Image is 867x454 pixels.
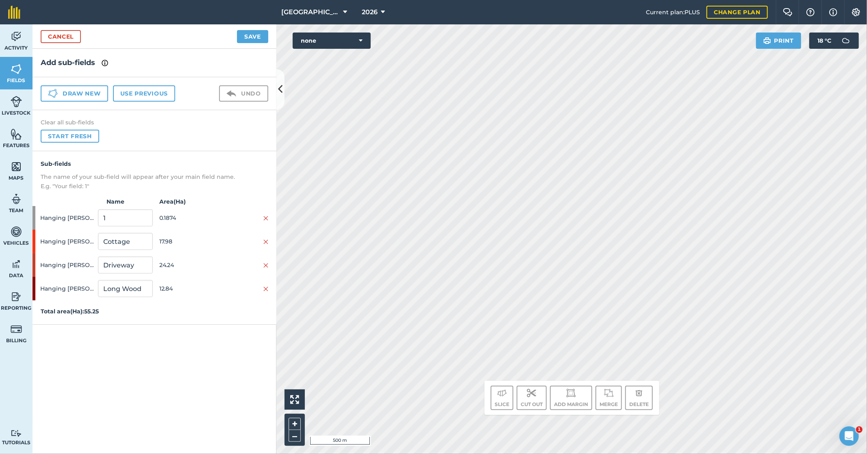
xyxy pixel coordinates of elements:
[263,215,268,222] img: svg+xml;base64,PHN2ZyB4bWxucz0iaHR0cDovL3d3dy53My5vcmcvMjAwMC9zdmciIHdpZHRoPSIyMiIgaGVpZ2h0PSIzMC...
[33,277,276,300] div: Hanging [PERSON_NAME]12.84
[93,197,154,206] strong: Name
[263,262,268,269] img: svg+xml;base64,PHN2ZyB4bWxucz0iaHR0cDovL3d3dy53My5vcmcvMjAwMC9zdmciIHdpZHRoPSIyMiIgaGVpZ2h0PSIzMC...
[159,281,214,296] span: 12.84
[41,118,268,126] h4: Clear all sub-fields
[41,159,268,168] h4: Sub-fields
[159,210,214,226] span: 0.1874
[11,30,22,43] img: svg+xml;base64,PD94bWwgdmVyc2lvbj0iMS4wIiBlbmNvZGluZz0idXRmLTgiPz4KPCEtLSBHZW5lcmF0b3I6IEFkb2JlIE...
[527,388,537,398] img: svg+xml;base64,PD94bWwgdmVyc2lvbj0iMS4wIiBlbmNvZGluZz0idXRmLTgiPz4KPCEtLSBHZW5lcmF0b3I6IEFkb2JlIE...
[625,386,653,410] button: Delete
[11,193,22,205] img: svg+xml;base64,PD94bWwgdmVyc2lvbj0iMS4wIiBlbmNvZGluZz0idXRmLTgiPz4KPCEtLSBHZW5lcmF0b3I6IEFkb2JlIE...
[293,33,371,49] button: none
[40,281,95,296] span: Hanging [PERSON_NAME]
[706,6,768,19] a: Change plan
[11,258,22,270] img: svg+xml;base64,PD94bWwgdmVyc2lvbj0iMS4wIiBlbmNvZGluZz0idXRmLTgiPz4KPCEtLSBHZW5lcmF0b3I6IEFkb2JlIE...
[783,8,793,16] img: Two speech bubbles overlapping with the left bubble in the forefront
[40,234,95,249] span: Hanging [PERSON_NAME]
[290,395,299,404] img: Four arrows, one pointing top left, one top right, one bottom right and the last bottom left
[289,430,301,442] button: –
[113,85,175,102] button: Use previous
[497,388,507,398] img: svg+xml;base64,PD94bWwgdmVyc2lvbj0iMS4wIiBlbmNvZGluZz0idXRmLTgiPz4KPCEtLSBHZW5lcmF0b3I6IEFkb2JlIE...
[517,386,547,410] button: Cut out
[11,63,22,75] img: svg+xml;base64,PHN2ZyB4bWxucz0iaHR0cDovL3d3dy53My5vcmcvMjAwMC9zdmciIHdpZHRoPSI1NiIgaGVpZ2h0PSI2MC...
[646,8,700,17] span: Current plan : PLUS
[41,85,108,102] button: Draw new
[635,388,643,398] img: svg+xml;base64,PHN2ZyB4bWxucz0iaHR0cDovL3d3dy53My5vcmcvMjAwMC9zdmciIHdpZHRoPSIxOCIgaGVpZ2h0PSIyNC...
[763,36,771,46] img: svg+xml;base64,PHN2ZyB4bWxucz0iaHR0cDovL3d3dy53My5vcmcvMjAwMC9zdmciIHdpZHRoPSIxOSIgaGVpZ2h0PSIyNC...
[11,291,22,303] img: svg+xml;base64,PD94bWwgdmVyc2lvbj0iMS4wIiBlbmNvZGluZz0idXRmLTgiPz4KPCEtLSBHZW5lcmF0b3I6IEFkb2JlIE...
[33,253,276,277] div: Hanging [PERSON_NAME]24.24
[829,7,837,17] img: svg+xml;base64,PHN2ZyB4bWxucz0iaHR0cDovL3d3dy53My5vcmcvMjAwMC9zdmciIHdpZHRoPSIxNyIgaGVpZ2h0PSIxNy...
[226,89,236,98] img: svg+xml;base64,PD94bWwgdmVyc2lvbj0iMS4wIiBlbmNvZGluZz0idXRmLTgiPz4KPCEtLSBHZW5lcmF0b3I6IEFkb2JlIE...
[154,197,276,206] strong: Area ( Ha )
[817,33,831,49] span: 18 ° C
[11,430,22,437] img: svg+xml;base64,PD94bWwgdmVyc2lvbj0iMS4wIiBlbmNvZGluZz0idXRmLTgiPz4KPCEtLSBHZW5lcmF0b3I6IEFkb2JlIE...
[566,388,576,398] img: svg+xml;base64,PD94bWwgdmVyc2lvbj0iMS4wIiBlbmNvZGluZz0idXRmLTgiPz4KPCEtLSBHZW5lcmF0b3I6IEFkb2JlIE...
[33,230,276,253] div: Hanging [PERSON_NAME]17.98
[756,33,802,49] button: Print
[289,418,301,430] button: +
[282,7,340,17] span: [GEOGRAPHIC_DATA]
[41,172,268,181] p: The name of your sub-field will appear after your main field name.
[33,206,276,230] div: Hanging [PERSON_NAME]0.1874
[41,130,99,143] button: Start fresh
[41,30,81,43] a: Cancel
[41,57,268,69] h2: Add sub-fields
[11,226,22,238] img: svg+xml;base64,PD94bWwgdmVyc2lvbj0iMS4wIiBlbmNvZGluZz0idXRmLTgiPz4KPCEtLSBHZW5lcmF0b3I6IEFkb2JlIE...
[839,426,859,446] iframe: Intercom live chat
[41,182,268,191] p: E.g. "Your field: 1"
[806,8,815,16] img: A question mark icon
[219,85,268,102] button: Undo
[856,426,863,433] span: 1
[159,234,214,249] span: 17.98
[11,323,22,335] img: svg+xml;base64,PD94bWwgdmVyc2lvbj0iMS4wIiBlbmNvZGluZz0idXRmLTgiPz4KPCEtLSBHZW5lcmF0b3I6IEFkb2JlIE...
[8,6,20,19] img: fieldmargin Logo
[491,386,513,410] button: Slice
[237,30,268,43] button: Save
[263,286,268,292] img: svg+xml;base64,PHN2ZyB4bWxucz0iaHR0cDovL3d3dy53My5vcmcvMjAwMC9zdmciIHdpZHRoPSIyMiIgaGVpZ2h0PSIzMC...
[159,257,214,273] span: 24.24
[102,58,108,68] img: svg+xml;base64,PHN2ZyB4bWxucz0iaHR0cDovL3d3dy53My5vcmcvMjAwMC9zdmciIHdpZHRoPSIxNyIgaGVpZ2h0PSIxNy...
[595,386,622,410] button: Merge
[550,386,592,410] button: Add margin
[40,257,95,273] span: Hanging [PERSON_NAME]
[41,308,99,315] strong: Total area ( Ha ): 55.25
[604,388,614,398] img: svg+xml;base64,PD94bWwgdmVyc2lvbj0iMS4wIiBlbmNvZGluZz0idXRmLTgiPz4KPCEtLSBHZW5lcmF0b3I6IEFkb2JlIE...
[851,8,861,16] img: A cog icon
[11,128,22,140] img: svg+xml;base64,PHN2ZyB4bWxucz0iaHR0cDovL3d3dy53My5vcmcvMjAwMC9zdmciIHdpZHRoPSI1NiIgaGVpZ2h0PSI2MC...
[263,239,268,245] img: svg+xml;base64,PHN2ZyB4bWxucz0iaHR0cDovL3d3dy53My5vcmcvMjAwMC9zdmciIHdpZHRoPSIyMiIgaGVpZ2h0PSIzMC...
[362,7,378,17] span: 2026
[11,96,22,108] img: svg+xml;base64,PD94bWwgdmVyc2lvbj0iMS4wIiBlbmNvZGluZz0idXRmLTgiPz4KPCEtLSBHZW5lcmF0b3I6IEFkb2JlIE...
[809,33,859,49] button: 18 °C
[838,33,854,49] img: svg+xml;base64,PD94bWwgdmVyc2lvbj0iMS4wIiBlbmNvZGluZz0idXRmLTgiPz4KPCEtLSBHZW5lcmF0b3I6IEFkb2JlIE...
[40,210,95,226] span: Hanging [PERSON_NAME]
[11,161,22,173] img: svg+xml;base64,PHN2ZyB4bWxucz0iaHR0cDovL3d3dy53My5vcmcvMjAwMC9zdmciIHdpZHRoPSI1NiIgaGVpZ2h0PSI2MC...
